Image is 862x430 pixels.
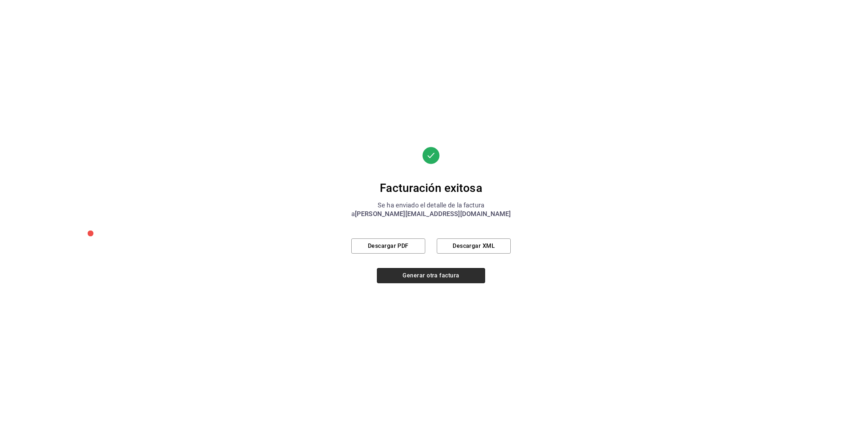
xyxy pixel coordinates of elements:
div: Facturación exitosa [351,181,511,195]
button: Descargar PDF [351,238,425,254]
span: [PERSON_NAME][EMAIL_ADDRESS][DOMAIN_NAME] [355,210,511,218]
div: Se ha enviado el detalle de la factura [351,201,511,210]
div: a [351,210,511,218]
button: Generar otra factura [377,268,485,283]
button: Descargar XML [437,238,511,254]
